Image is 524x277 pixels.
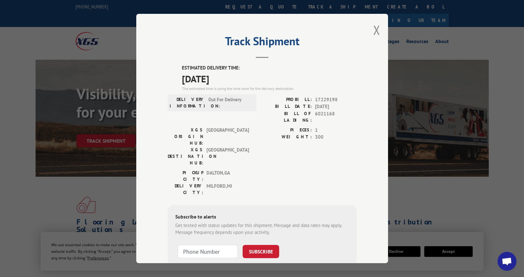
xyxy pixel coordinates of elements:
[206,147,249,166] span: [GEOGRAPHIC_DATA]
[206,127,249,147] span: [GEOGRAPHIC_DATA]
[206,169,249,183] span: DALTON , GA
[262,110,312,124] label: BILL OF LADING:
[498,252,516,271] div: Open chat
[315,134,357,141] span: 300
[262,134,312,141] label: WEIGHT:
[243,245,279,258] button: SUBSCRIBE
[182,86,357,91] div: The estimated time is using the time zone for the delivery destination.
[178,245,238,258] input: Phone Number
[170,96,205,109] label: DELIVERY INFORMATION:
[175,222,349,236] div: Get texted with status updates for this shipment. Message and data rates may apply. Message frequ...
[373,22,380,38] button: Close modal
[168,37,357,49] h2: Track Shipment
[262,103,312,110] label: BILL DATE:
[175,262,186,268] strong: Note:
[315,103,357,110] span: [DATE]
[208,96,251,109] span: Out For Delivery
[182,64,357,72] label: ESTIMATED DELIVERY TIME:
[175,213,349,222] div: Subscribe to alerts
[315,127,357,134] span: 1
[168,169,203,183] label: PICKUP CITY:
[182,72,357,86] span: [DATE]
[168,127,203,147] label: XGS ORIGIN HUB:
[315,110,357,124] span: 6021168
[168,147,203,166] label: XGS DESTINATION HUB:
[262,96,312,103] label: PROBILL:
[315,96,357,103] span: 17229198
[168,183,203,196] label: DELIVERY CITY:
[262,127,312,134] label: PIECES:
[206,183,249,196] span: MILFORD , MI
